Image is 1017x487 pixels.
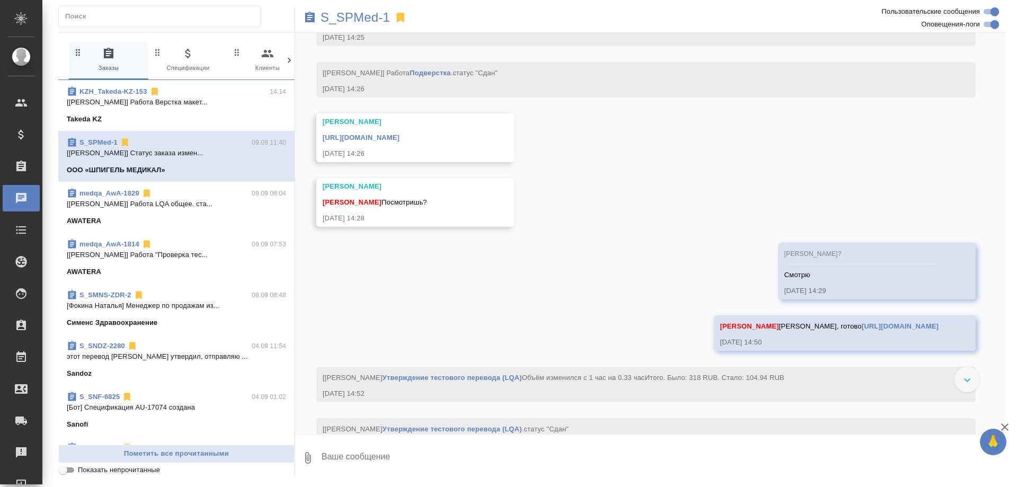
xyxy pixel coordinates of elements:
[323,198,427,206] span: Посмотришь?
[120,137,130,148] svg: Отписаться
[252,341,286,351] p: 04.09 11:54
[252,290,286,300] p: 08.09 08:48
[323,32,939,43] div: [DATE] 14:25
[720,322,779,330] span: [PERSON_NAME]
[78,465,160,475] span: Показать непрочитанные
[79,240,139,248] a: medqa_AwA-1814
[984,431,1002,453] span: 🙏
[252,239,286,250] p: 09.09 07:53
[153,47,224,73] span: Спецификации
[67,148,286,158] p: [[PERSON_NAME]] Статус заказа измен...
[720,337,939,348] div: [DATE] 14:50
[127,341,138,351] svg: Отписаться
[232,47,242,57] svg: Зажми и перетащи, чтобы поменять порядок вкладок
[323,148,477,159] div: [DATE] 14:26
[323,134,399,141] a: [URL][DOMAIN_NAME]
[58,233,295,284] div: medqa_AwA-181409.09 07:53[[PERSON_NAME]] Работа "Проверка тес...AWATERA
[881,6,980,17] span: Пользовательские сообщения
[58,385,295,436] div: S_SNF-682504.09 01:02[Бот] Спецификация AU-17074 созданаSanofi
[323,198,381,206] span: [PERSON_NAME]
[323,84,939,94] div: [DATE] 14:26
[58,284,295,334] div: S_SMNS-ZDR-208.09 08:48[Фокина Наталья] Менеджер по продажам из...Сименс Здравоохранение
[141,239,152,250] svg: Отписаться
[79,87,147,95] a: KZH_Takeda-KZ-153
[323,213,477,224] div: [DATE] 14:28
[58,182,295,233] div: medqa_AwA-182909.09 08:04[[PERSON_NAME]] Работа LQA общее. ста...AWATERA
[980,429,1006,455] button: 🙏
[252,188,286,199] p: 09.09 08:04
[382,374,522,382] a: Утверждение тестового перевода (LQA)
[67,351,286,362] p: этот перевод [PERSON_NAME] утвердил, отправляю ...
[122,442,132,453] svg: Отписаться
[862,322,939,330] a: [URL][DOMAIN_NAME]
[67,267,101,277] p: AWATERA
[323,181,477,192] div: [PERSON_NAME]
[67,199,286,209] p: [[PERSON_NAME]] Работа LQA общее. ста...
[79,444,120,451] a: S_SNF-6845
[79,138,118,146] a: S_SPMed-1
[252,137,286,148] p: 09.09 11:40
[64,448,289,460] span: Пометить все прочитанными
[58,131,295,182] div: S_SPMed-109.09 11:40[[PERSON_NAME]] Статус заказа измен...ООО «ШПИГЕЛЬ МЕДИКАЛ»
[784,250,842,258] span: [PERSON_NAME]?
[382,425,522,433] a: Утверждение тестового перевода (LQA)
[252,442,286,453] p: 04.09 01:02
[232,47,303,73] span: Клиенты
[153,47,163,57] svg: Зажми и перетащи, чтобы поменять порядок вкладок
[784,286,939,296] div: [DATE] 14:29
[323,374,784,382] span: [[PERSON_NAME] Объём изменился с 1 час на 0.33 час
[149,86,160,97] svg: Отписаться
[67,250,286,260] p: [[PERSON_NAME]] Работа "Проверка тес...
[67,114,102,125] p: Takeda KZ
[67,97,286,108] p: [[PERSON_NAME]] Работа Верстка макет...
[65,9,261,24] input: Поиск
[73,47,144,73] span: Заказы
[67,165,165,175] p: ООО «ШПИГЕЛЬ МЕДИКАЛ»
[58,436,295,487] div: S_SNF-684504.09 01:02[Бот] Спецификация AU-17077 созданаSanofi
[921,19,980,30] span: Оповещения-логи
[270,86,286,97] p: 14:14
[252,392,286,402] p: 04.09 01:02
[133,290,144,300] svg: Отписаться
[67,368,92,379] p: Sandoz
[524,425,569,433] span: статус "Сдан"
[409,69,450,77] a: Подверстка
[79,342,125,350] a: S_SNDZ-2280
[73,47,83,57] svg: Зажми и перетащи, чтобы поменять порядок вкладок
[453,69,498,77] span: статус "Сдан"
[58,334,295,385] div: S_SNDZ-228004.09 11:54этот перевод [PERSON_NAME] утвердил, отправляю ...Sandoz
[141,188,152,199] svg: Отписаться
[323,117,477,127] div: [PERSON_NAME]
[323,69,497,77] span: [[PERSON_NAME]] Работа .
[323,425,569,433] span: [[PERSON_NAME] .
[323,388,939,399] div: [DATE] 14:52
[67,216,101,226] p: AWATERA
[720,322,939,330] span: [PERSON_NAME], готово
[58,445,295,463] button: Пометить все прочитанными
[645,374,784,382] span: Итого. Было: 318 RUB. Стало: 104.94 RUB
[122,392,132,402] svg: Отписаться
[79,393,120,401] a: S_SNF-6825
[67,300,286,311] p: [Фокина Наталья] Менеджер по продажам из...
[58,80,295,131] div: KZH_Takeda-KZ-15314:14[[PERSON_NAME]] Работа Верстка макет...Takeda KZ
[784,271,810,279] span: Смотрю
[320,12,390,23] a: S_SPMed-1
[67,419,88,430] p: Sanofi
[67,402,286,413] p: [Бот] Спецификация AU-17074 создана
[79,291,131,299] a: S_SMNS-ZDR-2
[67,317,158,328] p: Сименс Здравоохранение
[79,189,139,197] a: medqa_AwA-1829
